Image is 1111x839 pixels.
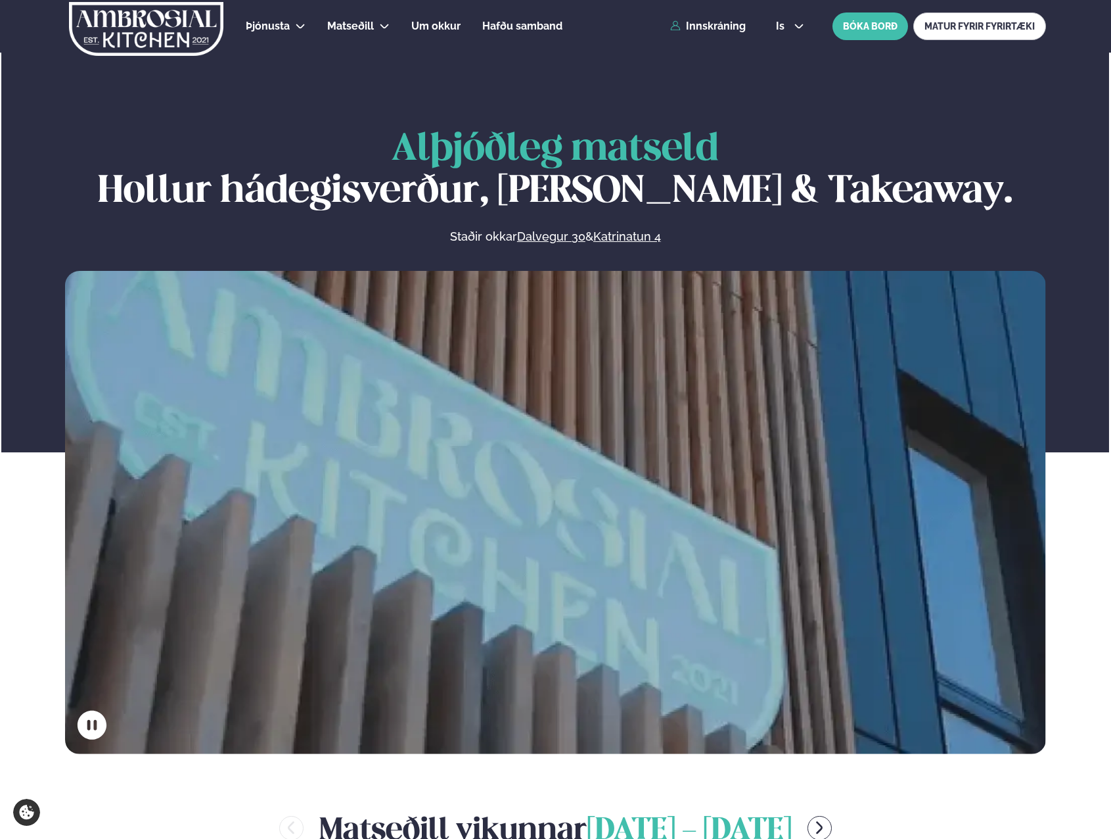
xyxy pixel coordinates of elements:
[482,18,562,34] a: Hafðu samband
[327,18,374,34] a: Matseðill
[307,229,804,245] p: Staðir okkar &
[765,21,815,32] button: is
[832,12,908,40] button: BÓKA BORÐ
[517,229,585,245] a: Dalvegur 30
[68,2,225,56] img: logo
[670,20,746,32] a: Innskráning
[776,21,788,32] span: is
[411,20,461,32] span: Um okkur
[392,132,719,168] span: Alþjóðleg matseld
[246,20,290,32] span: Þjónusta
[65,129,1046,213] h1: Hollur hádegisverður, [PERSON_NAME] & Takeaway.
[411,18,461,34] a: Um okkur
[593,229,661,245] a: Katrinatun 4
[13,799,40,826] a: Cookie settings
[913,12,1046,40] a: MATUR FYRIR FYRIRTÆKI
[482,20,562,32] span: Hafðu samband
[327,20,374,32] span: Matseðill
[246,18,290,34] a: Þjónusta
